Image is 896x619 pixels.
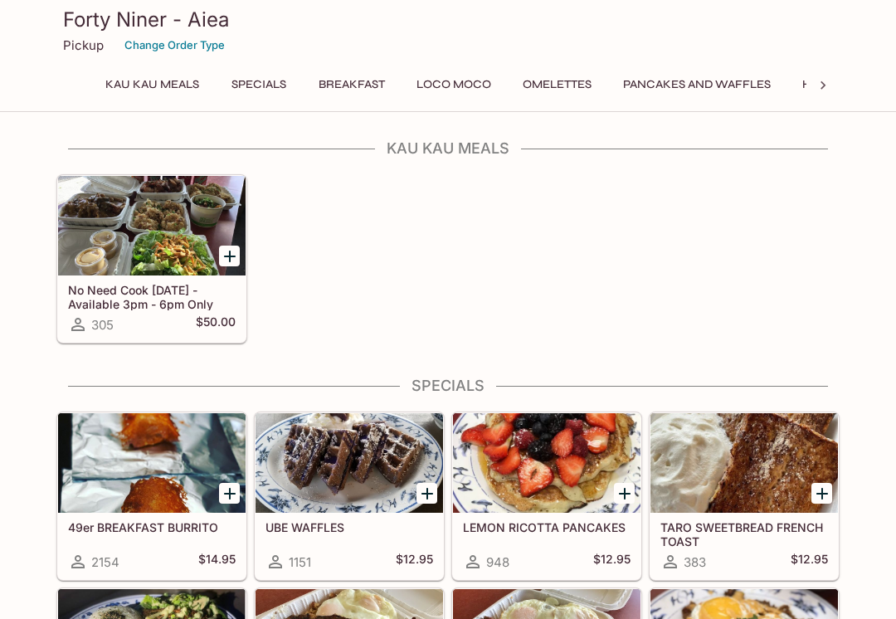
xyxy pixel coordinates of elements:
button: Breakfast [309,73,394,96]
div: LEMON RICOTTA PANCAKES [453,413,640,513]
div: 49er BREAKFAST BURRITO [58,413,246,513]
h4: Kau Kau Meals [56,139,840,158]
span: 383 [684,554,706,570]
span: 305 [91,317,114,333]
h4: Specials [56,377,840,395]
h5: 49er BREAKFAST BURRITO [68,520,236,534]
h5: $12.95 [791,552,828,572]
a: LEMON RICOTTA PANCAKES948$12.95 [452,412,641,580]
p: Pickup [63,37,104,53]
h5: LEMON RICOTTA PANCAKES [463,520,631,534]
button: Add 49er BREAKFAST BURRITO [219,483,240,504]
h5: $12.95 [396,552,433,572]
div: No Need Cook Today - Available 3pm - 6pm Only [58,176,246,275]
h3: Forty Niner - Aiea [63,7,833,32]
button: Change Order Type [117,32,232,58]
a: TARO SWEETBREAD FRENCH TOAST383$12.95 [650,412,839,580]
button: Loco Moco [407,73,500,96]
h5: TARO SWEETBREAD FRENCH TOAST [660,520,828,548]
h5: $12.95 [593,552,631,572]
button: Add No Need Cook Today - Available 3pm - 6pm Only [219,246,240,266]
button: Add LEMON RICOTTA PANCAKES [614,483,635,504]
span: 948 [486,554,509,570]
button: Add TARO SWEETBREAD FRENCH TOAST [811,483,832,504]
button: Add UBE WAFFLES [416,483,437,504]
button: Omelettes [514,73,601,96]
a: No Need Cook [DATE] - Available 3pm - 6pm Only305$50.00 [57,175,246,343]
button: Specials [222,73,296,96]
a: 49er BREAKFAST BURRITO2154$14.95 [57,412,246,580]
span: 2154 [91,554,119,570]
h5: UBE WAFFLES [265,520,433,534]
button: Pancakes and Waffles [614,73,780,96]
h5: $50.00 [196,314,236,334]
div: TARO SWEETBREAD FRENCH TOAST [650,413,838,513]
h5: $14.95 [198,552,236,572]
span: 1151 [289,554,311,570]
h5: No Need Cook [DATE] - Available 3pm - 6pm Only [68,283,236,310]
a: UBE WAFFLES1151$12.95 [255,412,444,580]
div: UBE WAFFLES [256,413,443,513]
button: Kau Kau Meals [96,73,208,96]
